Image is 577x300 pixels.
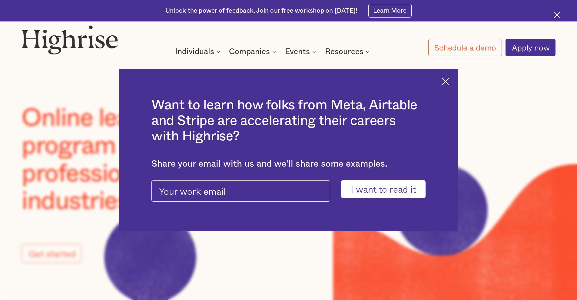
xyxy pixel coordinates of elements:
[506,39,555,56] a: Apply now
[175,48,222,55] div: Individuals
[229,48,278,55] div: Companies
[151,159,426,169] div: Share your email with us and we'll share some examples.
[151,180,330,202] input: Your work email
[428,39,502,56] a: Schedule a demo
[22,25,118,54] img: Highrise logo
[151,97,426,144] h2: Want to learn how folks from Meta, Airtable and Stripe are accelerating their careers with Highrise?
[442,78,449,85] img: Cross icon
[285,48,310,55] div: Events
[325,48,371,55] div: Resources
[368,4,412,18] a: Learn More
[151,180,426,198] form: pop-up-modal-form
[554,11,561,18] img: Cross icon
[325,48,363,55] div: Resources
[341,180,426,198] input: I want to read it
[175,48,214,55] div: Individuals
[165,7,357,15] div: Unlock the power of feedback. Join our free workshop on [DATE]!
[285,48,318,55] div: Events
[229,48,270,55] div: Companies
